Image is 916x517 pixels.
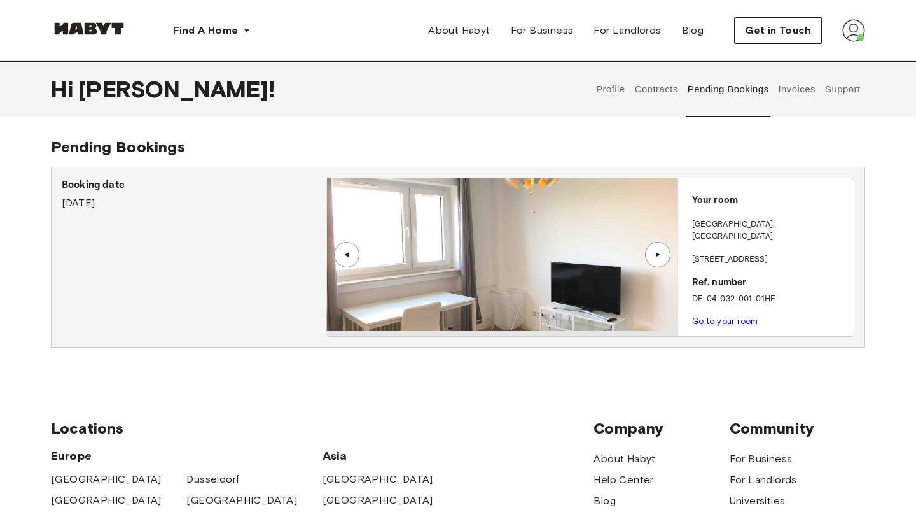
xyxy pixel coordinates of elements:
[62,178,326,193] p: Booking date
[51,76,78,103] span: Hi
[692,218,849,243] p: [GEOGRAPHIC_DATA] , [GEOGRAPHIC_DATA]
[842,19,865,42] img: avatar
[186,493,297,508] a: [GEOGRAPHIC_DATA]
[823,61,862,117] button: Support
[428,23,490,38] span: About Habyt
[592,61,865,117] div: user profile tabs
[672,18,714,43] a: Blog
[51,138,185,156] span: Pending Bookings
[682,23,704,38] span: Blog
[730,451,793,467] a: For Business
[51,419,593,438] span: Locations
[323,493,433,508] a: [GEOGRAPHIC_DATA]
[51,493,162,508] a: [GEOGRAPHIC_DATA]
[340,251,353,258] div: ▲
[78,76,275,103] span: [PERSON_NAME] !
[633,61,679,117] button: Contracts
[593,23,661,38] span: For Landlords
[51,448,323,464] span: Europe
[583,18,671,43] a: For Landlords
[323,448,458,464] span: Asia
[692,293,849,306] p: DE-04-032-001-01HF
[730,472,797,488] a: For Landlords
[595,61,627,117] button: Profile
[692,276,849,290] p: Ref. number
[62,178,326,211] div: [DATE]
[651,251,664,258] div: ▲
[734,17,822,44] button: Get in Touch
[686,61,770,117] button: Pending Bookings
[692,316,758,326] a: Go to your room
[730,419,865,438] span: Community
[593,451,655,467] a: About Habyt
[173,23,238,38] span: Find A Home
[501,18,584,43] a: For Business
[593,419,729,438] span: Company
[730,493,786,509] a: Universities
[511,23,574,38] span: For Business
[593,472,653,488] a: Help Center
[418,18,500,43] a: About Habyt
[745,23,811,38] span: Get in Touch
[692,194,849,208] p: Your room
[51,22,127,35] img: Habyt
[593,493,616,509] a: Blog
[692,253,849,266] p: [STREET_ADDRESS]
[186,472,239,487] a: Dusseldorf
[777,61,817,117] button: Invoices
[163,18,261,43] button: Find A Home
[326,178,677,331] img: Image of the room
[51,472,162,487] a: [GEOGRAPHIC_DATA]
[323,472,433,487] a: [GEOGRAPHIC_DATA]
